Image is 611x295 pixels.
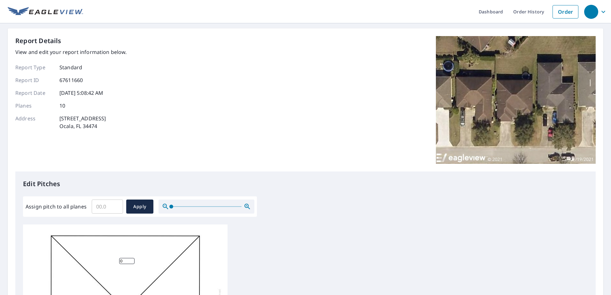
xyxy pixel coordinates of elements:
a: Order [553,5,578,19]
button: Apply [126,200,153,214]
p: 10 [59,102,65,110]
input: 00.0 [92,198,123,216]
p: Standard [59,64,82,71]
p: [STREET_ADDRESS] Ocala, FL 34474 [59,115,106,130]
p: Report Details [15,36,61,46]
label: Assign pitch to all planes [26,203,87,210]
p: View and edit your report information below. [15,48,127,56]
img: Top image [436,36,596,164]
p: Report ID [15,76,54,84]
p: Planes [15,102,54,110]
p: Edit Pitches [23,179,588,189]
img: EV Logo [8,7,83,17]
p: Report Date [15,89,54,97]
p: 67611660 [59,76,83,84]
span: Apply [131,203,148,211]
p: Report Type [15,64,54,71]
p: Address [15,115,54,130]
p: [DATE] 5:08:42 AM [59,89,104,97]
